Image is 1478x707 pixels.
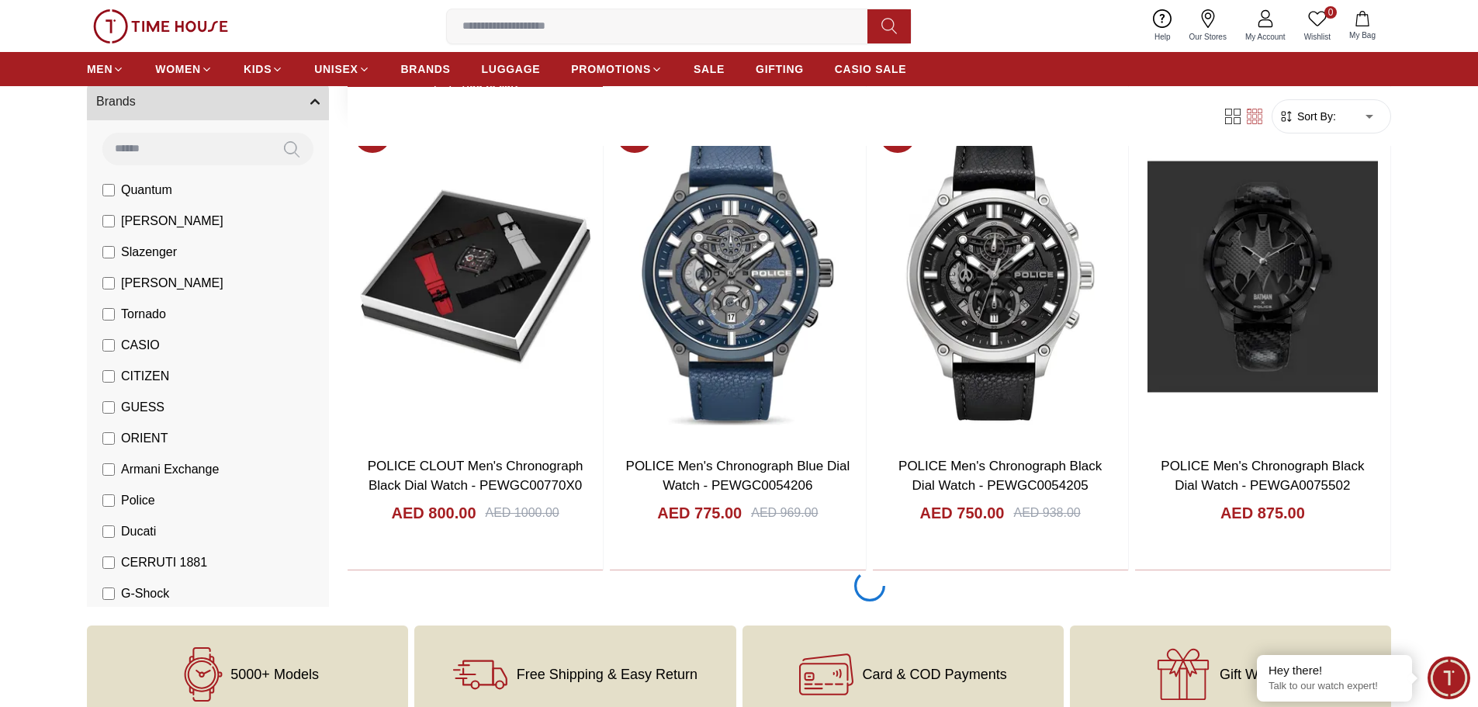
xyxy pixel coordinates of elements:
span: UNISEX [314,61,358,77]
a: SALE [694,55,725,83]
span: Slazenger [121,243,177,262]
span: SALE [694,61,725,77]
span: CERRUTI 1881 [121,553,207,572]
a: KIDS [244,55,283,83]
a: 0Wishlist [1295,6,1340,46]
a: POLICE CLOUT Men's Chronograph Black Dial Watch - PEWGC00770X0 [368,459,583,494]
a: UNISEX [314,55,369,83]
span: Wishlist [1298,31,1337,43]
div: Chat Widget [1428,657,1470,699]
a: WOMEN [155,55,213,83]
span: Police [121,491,155,510]
a: Help [1145,6,1180,46]
span: Quantum [121,181,172,199]
span: Gift Wrapping [1220,667,1305,682]
span: MEN [87,61,112,77]
input: Ducati [102,525,115,538]
input: ORIENT [102,432,115,445]
a: PROMOTIONS [571,55,663,83]
span: Sort By: [1294,109,1336,124]
input: CERRUTI 1881 [102,556,115,569]
a: GIFTING [756,55,804,83]
span: Our Stores [1183,31,1233,43]
span: Ducati [121,522,156,541]
div: AED 969.00 [751,504,818,522]
input: [PERSON_NAME] [102,215,115,227]
span: Card & COD Payments [863,667,1007,682]
span: WOMEN [155,61,201,77]
a: Our Stores [1180,6,1236,46]
span: CASIO [121,336,160,355]
button: Sort By: [1279,109,1336,124]
a: MEN [87,55,124,83]
div: AED 1000.00 [486,504,559,522]
h4: AED 750.00 [920,502,1005,524]
h4: AED 800.00 [392,502,476,524]
img: POLICE CLOUT Men's Chronograph Black Dial Watch - PEWGC00770X0 [348,109,603,443]
span: Free Shipping & Easy Return [517,667,697,682]
span: KIDS [244,61,272,77]
input: CASIO [102,339,115,352]
input: Tornado [102,308,115,321]
span: GUESS [121,398,164,417]
input: Police [102,494,115,507]
input: CITIZEN [102,370,115,383]
img: POLICE Men's Chronograph Black Dial Watch - PEWGA0075502 [1135,109,1390,443]
span: My Account [1239,31,1292,43]
input: Armani Exchange [102,463,115,476]
span: [PERSON_NAME] [121,274,223,293]
span: [PERSON_NAME] [121,212,223,230]
h4: AED 775.00 [657,502,742,524]
span: Tornado [121,305,166,324]
span: ORIENT [121,429,168,448]
a: BRANDS [401,55,451,83]
div: AED 938.00 [1013,504,1080,522]
span: 5000+ Models [230,667,319,682]
span: PROMOTIONS [571,61,651,77]
input: GUESS [102,401,115,414]
span: Armani Exchange [121,460,219,479]
span: My Bag [1343,29,1382,41]
a: POLICE Men's Chronograph Black Dial Watch - PEWGC0054205 [898,459,1102,494]
button: Brands [87,83,329,120]
span: 0 [1324,6,1337,19]
a: POLICE Men's Chronograph Blue Dial Watch - PEWGC0054206 [626,459,850,494]
span: Brands [96,92,136,111]
span: G-Shock [121,584,169,603]
p: Talk to our watch expert! [1269,680,1400,693]
span: CITIZEN [121,367,169,386]
input: Slazenger [102,246,115,258]
span: LUGGAGE [482,61,541,77]
input: Quantum [102,184,115,196]
a: CASIO SALE [835,55,907,83]
a: POLICE Men's Chronograph Black Dial Watch - PEWGA0075502 [1161,459,1364,494]
img: POLICE Men's Chronograph Blue Dial Watch - PEWGC0054206 [610,109,865,443]
div: Hey there! [1269,663,1400,678]
input: G-Shock [102,587,115,600]
h4: AED 875.00 [1220,502,1305,524]
a: LUGGAGE [482,55,541,83]
img: ... [93,9,228,43]
input: [PERSON_NAME] [102,277,115,289]
span: Help [1148,31,1177,43]
span: GIFTING [756,61,804,77]
button: My Bag [1340,8,1385,44]
span: BRANDS [401,61,451,77]
img: POLICE Men's Chronograph Black Dial Watch - PEWGC0054205 [873,109,1128,443]
span: CASIO SALE [835,61,907,77]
